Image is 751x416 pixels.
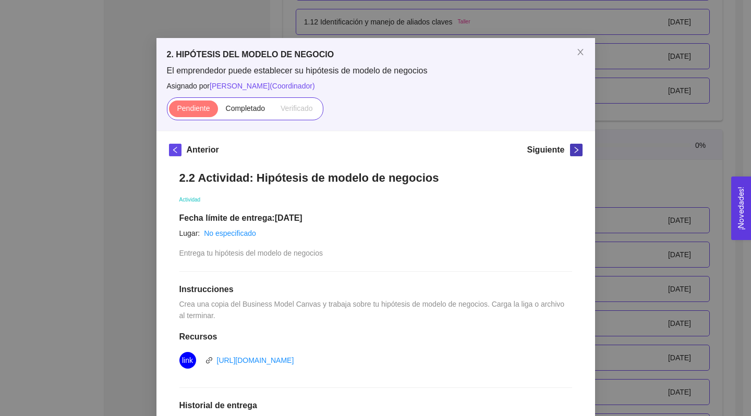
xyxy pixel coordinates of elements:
[204,229,256,237] a: No especificado
[179,249,323,257] span: Entrega tu hipótesis del modelo de negocios
[226,104,265,112] span: Completado
[179,171,572,185] h1: 2.2 Actividad: Hipótesis de modelo de negocios
[179,332,572,342] h1: Recursos
[205,357,213,364] span: link
[179,197,201,203] span: Actividad
[179,228,200,239] article: Lugar:
[167,80,585,92] span: Asignado por
[731,177,751,240] button: Open Feedback Widget
[179,213,572,223] h1: Fecha límite de entrega: [DATE]
[179,284,572,295] h1: Instrucciones
[177,104,210,112] span: Pendiente
[169,146,181,154] span: left
[281,104,312,112] span: Verificado
[167,48,585,61] h5: 2. HIPÓTESIS DEL MODELO DE NEGOCIO
[527,144,564,156] h5: Siguiente
[217,356,294,364] a: [URL][DOMAIN_NAME]
[187,144,219,156] h5: Anterior
[167,65,585,77] span: El emprendedor puede establecer su hipótesis de modelo de negocios
[210,82,315,90] span: [PERSON_NAME] ( Coordinador )
[566,38,595,67] button: Close
[179,400,572,411] h1: Historial de entrega
[570,144,583,156] button: right
[571,146,582,154] span: right
[169,144,181,156] button: left
[179,300,566,320] span: Crea una copia del Business Model Canvas y trabaja sobre tu hipótesis de modelo de negocios. Carg...
[182,352,193,369] span: link
[576,48,585,56] span: close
